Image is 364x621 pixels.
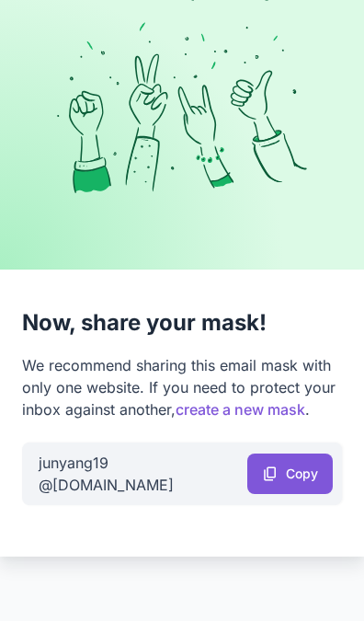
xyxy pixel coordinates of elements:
span: junyang19 [39,454,108,472]
a: create a new mask [176,400,305,419]
div: We recommend sharing this email mask with only one website. If you need to protect your inbox aga... [22,354,342,420]
a: content_copy Copy [247,454,333,494]
span: Copy [286,468,318,479]
h1: Now, share your mask! [22,306,342,339]
span: @[DOMAIN_NAME] [39,454,174,494]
